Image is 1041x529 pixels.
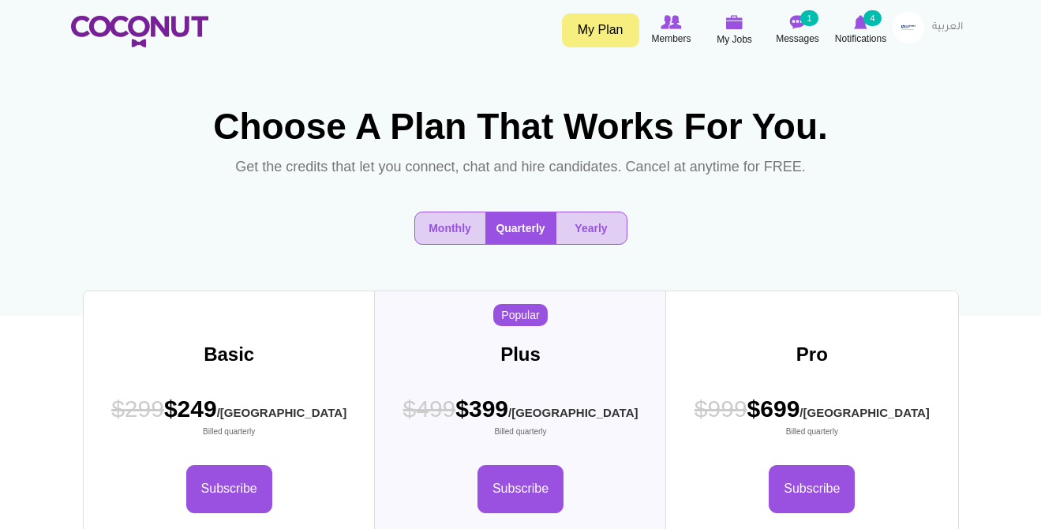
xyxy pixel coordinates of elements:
small: 4 [863,10,881,26]
a: Notifications Notifications 4 [829,12,893,48]
small: 1 [800,10,818,26]
span: Notifications [835,31,886,47]
img: Messages [790,15,806,29]
h1: Choose A Plan That Works For You. [205,107,837,147]
a: My Jobs My Jobs [703,12,766,49]
span: $699 [695,392,930,437]
sub: /[GEOGRAPHIC_DATA] [508,406,638,419]
span: My Jobs [717,32,752,47]
small: Billed quarterly [403,426,638,437]
p: Get the credits that let you connect, chat and hire candidates. Cancel at anytime for FREE. [229,155,811,180]
img: Home [71,16,208,47]
a: Subscribe [769,465,855,513]
a: Subscribe [186,465,272,513]
span: $249 [111,392,346,437]
small: Billed quarterly [695,426,930,437]
img: Notifications [854,15,867,29]
span: $299 [111,396,164,422]
span: Members [651,31,691,47]
sub: /[GEOGRAPHIC_DATA] [799,406,929,419]
small: Billed quarterly [111,426,346,437]
button: Monthly [415,212,485,244]
h3: Basic [84,344,375,365]
a: Browse Members Members [640,12,703,48]
span: Popular [493,304,547,326]
img: Browse Members [661,15,681,29]
a: Messages Messages 1 [766,12,829,48]
a: Subscribe [477,465,564,513]
button: Yearly [556,212,627,244]
span: $499 [403,396,456,422]
sub: /[GEOGRAPHIC_DATA] [217,406,346,419]
h3: Pro [666,344,957,365]
button: Quarterly [485,212,556,244]
span: $999 [695,396,747,422]
span: $399 [403,392,638,437]
span: Messages [776,31,819,47]
img: My Jobs [726,15,743,29]
a: العربية [924,12,971,43]
a: My Plan [562,13,639,47]
h3: Plus [375,344,666,365]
